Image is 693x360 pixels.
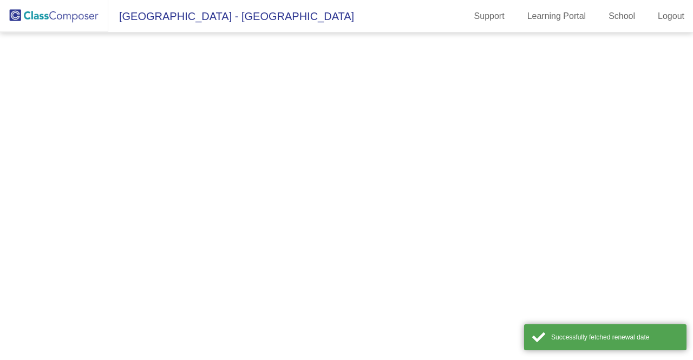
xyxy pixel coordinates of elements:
[649,8,693,25] a: Logout
[466,8,513,25] a: Support
[551,332,678,342] div: Successfully fetched renewal date
[519,8,595,25] a: Learning Portal
[108,8,354,25] span: [GEOGRAPHIC_DATA] - [GEOGRAPHIC_DATA]
[600,8,644,25] a: School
